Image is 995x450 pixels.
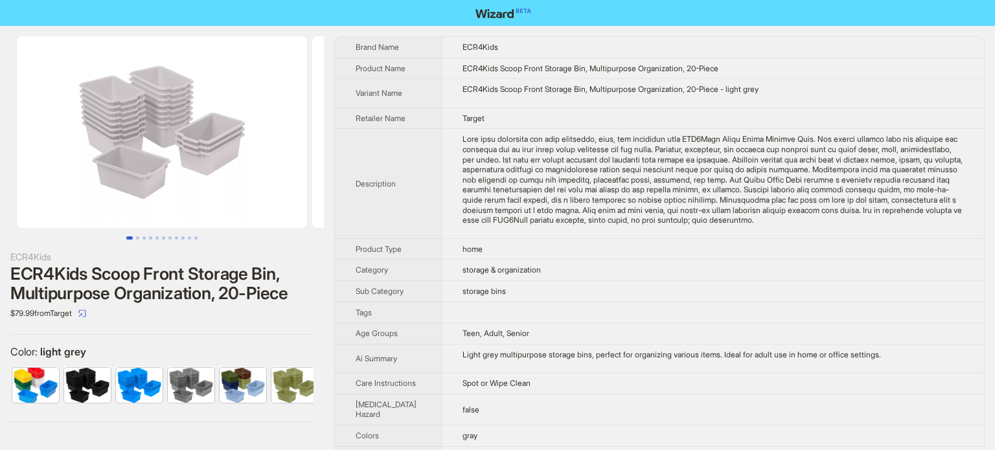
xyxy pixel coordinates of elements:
span: Tags [356,308,372,317]
button: Go to slide 5 [155,236,159,240]
button: Go to slide 1 [126,236,133,240]
span: Variant Name [356,88,402,98]
img: fern green [271,368,318,403]
img: earthtone [220,368,266,403]
label: available [271,366,318,401]
button: Go to slide 9 [181,236,185,240]
img: assorted [12,368,59,403]
span: ECR4Kids Scoop Front Storage Bin, Multipurpose Organization, 20-Piece [463,63,718,73]
span: Sub Category [356,286,404,296]
span: Ai Summary [356,354,397,363]
span: Product Name [356,63,406,73]
label: available [168,366,214,401]
button: Go to slide 8 [175,236,178,240]
span: storage & organization [463,265,541,275]
span: Color : [10,345,40,358]
span: Brand Name [356,42,399,52]
label: available [220,366,266,401]
label: available [64,366,111,401]
span: select [78,309,86,317]
button: Go to slide 4 [149,236,152,240]
div: $79.99 from Target [10,303,314,324]
span: Care Instructions [356,378,416,388]
span: false [463,405,479,414]
span: Target [463,113,485,123]
button: Go to slide 2 [136,236,139,240]
div: ECR4Kids [10,250,314,264]
span: Age Groups [356,328,398,338]
span: Spot or Wipe Clean [463,378,531,388]
span: Product Type [356,244,402,254]
button: Go to slide 6 [162,236,165,240]
button: Go to slide 10 [188,236,191,240]
span: [MEDICAL_DATA] Hazard [356,399,417,420]
span: Colors [356,431,379,440]
span: ECR4Kids [463,42,498,52]
span: Description [356,179,396,188]
div: Light grey multipurpose storage bins, perfect for organizing various items. Ideal for adult use i... [463,350,963,360]
span: light grey [40,345,86,358]
img: ECR4Kids Scoop Front Storage Bin, Multipurpose Organization, 20-Piece ECR4Kids Scoop Front Storag... [312,36,602,228]
label: available [12,366,59,401]
span: storage bins [463,286,506,296]
img: ECR4Kids Scoop Front Storage Bin, Multipurpose Organization, 20-Piece ECR4Kids Scoop Front Storag... [17,36,307,228]
button: Go to slide 3 [143,236,146,240]
button: Go to slide 11 [194,236,198,240]
img: black [64,368,111,403]
img: blue [116,368,163,403]
div: ECR4Kids Scoop Front Storage Bin, Multipurpose Organization, 20-Piece - light grey [463,84,963,95]
span: Category [356,265,388,275]
span: Retailer Name [356,113,406,123]
span: home [463,244,483,254]
div: Keep your classroom and home organized, tidy, and efficient with ECR4Kids Scoop Front Storage Bin... [463,134,963,225]
button: Go to slide 7 [168,236,172,240]
span: Teen, Adult, Senior [463,328,529,338]
span: gray [463,431,477,440]
div: ECR4Kids Scoop Front Storage Bin, Multipurpose Organization, 20-Piece [10,264,314,303]
label: available [116,366,163,401]
img: dark grey [168,368,214,403]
